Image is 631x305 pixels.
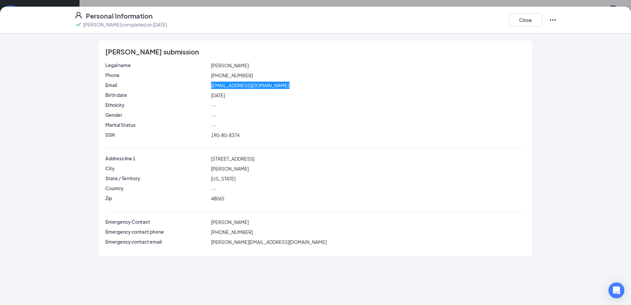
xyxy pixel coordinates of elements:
[105,82,208,88] p: Email
[211,72,253,78] span: [PHONE_NUMBER]
[608,282,624,298] div: Open Intercom Messenger
[105,102,208,108] p: Ethnicity
[211,156,254,162] span: [STREET_ADDRESS]
[211,176,236,182] span: [US_STATE]
[549,16,557,24] svg: Ellipses
[211,102,216,108] span: --
[105,112,208,118] p: Gender
[75,11,82,19] svg: User
[211,92,225,98] span: [DATE]
[105,165,208,172] p: City
[105,92,208,98] p: Birth date
[105,62,208,68] p: Legal name
[105,185,208,191] p: Country
[211,112,216,118] span: --
[211,219,249,225] span: [PERSON_NAME]
[105,131,208,138] p: SSN
[211,229,253,235] span: [PHONE_NUMBER]
[211,166,249,172] span: [PERSON_NAME]
[105,175,208,182] p: State / Territory
[105,155,208,162] p: Address line 1
[105,218,208,225] p: Emergency Contact
[211,132,239,138] span: 190-80-8374
[105,72,208,78] p: Phone
[75,21,82,29] svg: Checkmark
[105,228,208,235] p: Emergency contact phone
[211,239,327,245] span: [PERSON_NAME][EMAIL_ADDRESS][DOMAIN_NAME]
[211,82,289,88] span: [EMAIL_ADDRESS][DOMAIN_NAME]
[105,238,208,245] p: Emergency contact email
[211,122,216,128] span: --
[105,121,208,128] p: Marital Status
[211,186,216,191] span: --
[105,48,199,55] span: [PERSON_NAME] submission
[509,13,542,27] button: Close
[211,62,249,68] span: [PERSON_NAME]
[86,11,153,21] h4: Personal Information
[105,195,208,201] p: Zip
[83,21,167,28] p: [PERSON_NAME] completed on [DATE]
[211,195,224,201] span: 48065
